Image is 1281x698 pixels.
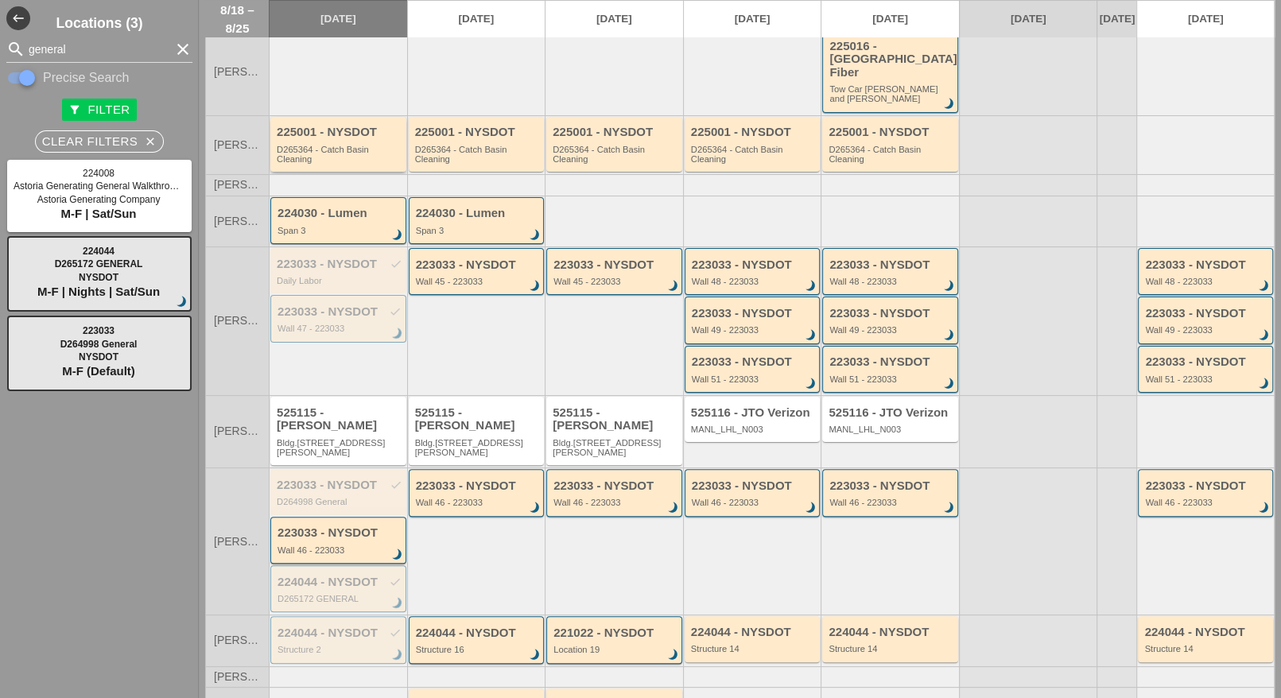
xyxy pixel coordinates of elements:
div: Wall 51 - 223033 [829,374,953,384]
a: [DATE] [408,1,545,37]
i: brightness_3 [665,646,682,664]
div: 223033 - NYSDOT [1145,355,1268,369]
div: Wall 46 - 223033 [692,498,816,507]
i: brightness_3 [941,277,958,295]
i: search [6,40,25,59]
span: [PERSON_NAME] [214,139,261,151]
div: Structure 14 [829,644,954,653]
span: 8/18 – 8/25 [214,1,261,37]
a: [DATE] [821,1,959,37]
i: brightness_3 [1256,499,1273,517]
div: 224044 - NYSDOT [278,626,402,640]
div: 223033 - NYSDOT [1145,479,1268,493]
div: Wall 49 - 223033 [692,325,816,335]
i: brightness_3 [941,375,958,393]
i: brightness_3 [389,325,406,343]
i: brightness_3 [389,646,406,664]
div: D265364 - Catch Basin Cleaning [553,145,678,165]
div: Bldg.1062 St Johns Place [415,438,541,458]
div: D265364 - Catch Basin Cleaning [691,145,817,165]
div: 224044 - NYSDOT [829,626,954,639]
div: Wall 45 - 223033 [553,277,677,286]
a: [DATE] [545,1,683,37]
div: Wall 46 - 223033 [416,498,540,507]
i: brightness_3 [802,327,820,344]
input: Search [29,37,170,62]
span: M-F (Default) [62,364,135,378]
i: brightness_3 [526,499,544,517]
span: Astoria Generating General Walkthrough [14,180,185,192]
i: brightness_3 [526,646,544,664]
span: M-F | Nights | Sat/Sun [37,285,160,298]
div: 224044 - NYSDOT [278,576,402,589]
div: Wall 48 - 223033 [1145,277,1268,286]
i: check [389,305,402,318]
button: Clear Filters [35,130,165,153]
div: 223033 - NYSDOT [692,479,816,493]
i: brightness_3 [389,227,406,244]
i: brightness_3 [941,499,958,517]
span: Astoria Generating Company [37,194,161,205]
div: Wall 46 - 223033 [1145,498,1268,507]
div: Wall 51 - 223033 [692,374,816,384]
div: 223033 - NYSDOT [416,479,540,493]
i: brightness_3 [802,277,820,295]
div: Wall 46 - 223033 [278,545,402,555]
span: 224044 [83,246,115,257]
div: 223033 - NYSDOT [553,479,677,493]
i: brightness_3 [526,277,544,295]
i: brightness_3 [665,277,682,295]
span: 223033 [83,325,115,336]
div: 221022 - NYSDOT [553,626,677,640]
button: Filter [62,99,136,121]
div: Wall 49 - 223033 [1145,325,1268,335]
span: [PERSON_NAME] [214,671,261,683]
div: D265364 - Catch Basin Cleaning [829,145,954,165]
i: close [144,135,157,148]
div: 225001 - NYSDOT [415,126,541,139]
div: 223033 - NYSDOT [829,355,953,369]
i: check [389,576,402,588]
span: [PERSON_NAME] [214,634,261,646]
div: Wall 45 - 223033 [416,277,540,286]
i: filter_alt [68,103,81,116]
span: [PERSON_NAME] [214,425,261,437]
span: [PERSON_NAME] [214,215,261,227]
div: 225001 - NYSDOT [829,126,954,139]
i: west [6,6,30,30]
button: Shrink Sidebar [6,6,30,30]
span: 224008 [83,168,115,179]
div: 525116 - JTO Verizon [829,406,954,420]
div: 225001 - NYSDOT [691,126,817,139]
div: D264998 General [277,497,402,506]
span: [PERSON_NAME] [214,179,261,191]
div: 224030 - Lumen [278,207,402,220]
div: Location 19 [553,645,677,654]
div: Bldg.1062 St Johns Place [553,438,678,458]
i: brightness_3 [802,375,820,393]
div: 225001 - NYSDOT [553,126,678,139]
div: D265364 - Catch Basin Cleaning [277,145,402,165]
div: 225016 - [GEOGRAPHIC_DATA] Fiber [829,40,953,79]
div: MANL_LHL_N003 [829,425,954,434]
div: 223033 - NYSDOT [829,307,953,320]
div: 223033 - NYSDOT [553,258,677,272]
div: 223033 - NYSDOT [1145,258,1268,272]
div: 224044 - NYSDOT [416,626,540,640]
a: [DATE] [1137,1,1274,37]
div: 224044 - NYSDOT [691,626,817,639]
i: brightness_3 [802,499,820,517]
span: M-F | Sat/Sun [60,207,136,220]
div: MANL_LHL_N003 [691,425,817,434]
i: brightness_3 [1256,327,1273,344]
span: NYSDOT [79,272,118,283]
div: 223033 - NYSDOT [1145,307,1268,320]
span: D264998 General [60,339,138,350]
div: Structure 2 [278,645,402,654]
div: 525115 - [PERSON_NAME] [553,406,678,432]
div: Structure 14 [1144,644,1269,653]
i: brightness_3 [526,227,544,244]
div: Structure 16 [416,645,540,654]
i: check [390,258,402,270]
div: 525115 - [PERSON_NAME] [415,406,541,432]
